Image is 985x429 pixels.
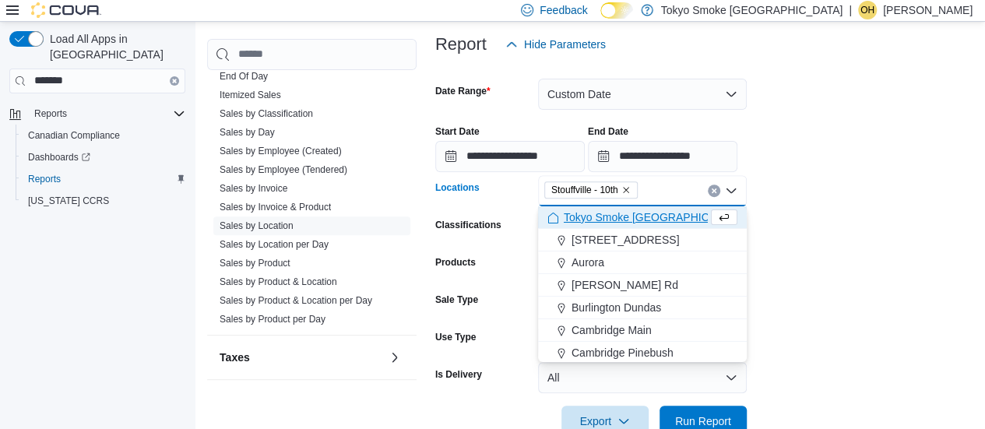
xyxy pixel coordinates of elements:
[538,362,747,393] button: All
[220,70,268,83] span: End Of Day
[28,195,109,207] span: [US_STATE] CCRS
[22,192,185,210] span: Washington CCRS
[675,413,731,429] span: Run Report
[16,168,192,190] button: Reports
[572,322,652,338] span: Cambridge Main
[220,89,281,101] span: Itemized Sales
[538,206,747,229] button: Tokyo Smoke [GEOGRAPHIC_DATA]
[9,97,185,252] nav: Complex example
[28,104,73,123] button: Reports
[44,31,185,62] span: Load All Apps in [GEOGRAPHIC_DATA]
[220,202,331,213] a: Sales by Invoice & Product
[220,71,268,82] a: End Of Day
[499,29,612,60] button: Hide Parameters
[538,229,747,251] button: [STREET_ADDRESS]
[538,79,747,110] button: Custom Date
[572,232,679,248] span: [STREET_ADDRESS]
[538,251,747,274] button: Aurora
[220,164,347,175] a: Sales by Employee (Tendered)
[31,2,101,18] img: Cova
[22,170,185,188] span: Reports
[538,274,747,297] button: [PERSON_NAME] Rd
[661,1,843,19] p: Tokyo Smoke [GEOGRAPHIC_DATA]
[220,295,372,306] a: Sales by Product & Location per Day
[572,277,678,293] span: [PERSON_NAME] Rd
[588,125,628,138] label: End Date
[220,107,313,120] span: Sales by Classification
[22,126,126,145] a: Canadian Compliance
[220,220,294,231] a: Sales by Location
[538,342,747,364] button: Cambridge Pinebush
[551,182,618,198] span: Stouffville - 10th
[220,164,347,176] span: Sales by Employee (Tendered)
[435,368,482,381] label: Is Delivery
[170,76,179,86] button: Clear input
[220,258,290,269] a: Sales by Product
[220,108,313,119] a: Sales by Classification
[435,219,501,231] label: Classifications
[220,313,325,325] span: Sales by Product per Day
[3,103,192,125] button: Reports
[725,185,737,197] button: Close list of options
[220,127,275,138] a: Sales by Day
[435,141,585,172] input: Press the down key to open a popover containing a calendar.
[435,294,478,306] label: Sale Type
[220,201,331,213] span: Sales by Invoice & Product
[220,294,372,307] span: Sales by Product & Location per Day
[849,1,852,19] p: |
[544,181,638,199] span: Stouffville - 10th
[28,104,185,123] span: Reports
[435,181,480,194] label: Locations
[538,297,747,319] button: Burlington Dundas
[621,185,631,195] button: Remove Stouffville - 10th from selection in this group
[16,125,192,146] button: Canadian Compliance
[588,141,737,172] input: Press the down key to open a popover containing a calendar.
[883,1,973,19] p: [PERSON_NAME]
[435,256,476,269] label: Products
[220,257,290,269] span: Sales by Product
[22,148,97,167] a: Dashboards
[572,345,674,360] span: Cambridge Pinebush
[435,125,480,138] label: Start Date
[435,35,487,54] h3: Report
[22,170,67,188] a: Reports
[220,276,337,288] span: Sales by Product & Location
[540,2,587,18] span: Feedback
[220,145,342,157] span: Sales by Employee (Created)
[220,146,342,156] a: Sales by Employee (Created)
[435,85,491,97] label: Date Range
[220,276,337,287] a: Sales by Product & Location
[28,173,61,185] span: Reports
[34,107,67,120] span: Reports
[572,255,604,270] span: Aurora
[22,148,185,167] span: Dashboards
[28,151,90,164] span: Dashboards
[220,182,287,195] span: Sales by Invoice
[600,2,633,19] input: Dark Mode
[564,209,746,225] span: Tokyo Smoke [GEOGRAPHIC_DATA]
[220,126,275,139] span: Sales by Day
[22,126,185,145] span: Canadian Compliance
[220,350,250,365] h3: Taxes
[858,1,877,19] div: Olivia Hagiwara
[220,183,287,194] a: Sales by Invoice
[220,220,294,232] span: Sales by Location
[860,1,874,19] span: OH
[572,300,661,315] span: Burlington Dundas
[435,331,476,343] label: Use Type
[524,37,606,52] span: Hide Parameters
[28,129,120,142] span: Canadian Compliance
[220,238,329,251] span: Sales by Location per Day
[220,350,382,365] button: Taxes
[220,90,281,100] a: Itemized Sales
[22,192,115,210] a: [US_STATE] CCRS
[538,319,747,342] button: Cambridge Main
[220,239,329,250] a: Sales by Location per Day
[220,314,325,325] a: Sales by Product per Day
[16,190,192,212] button: [US_STATE] CCRS
[16,146,192,168] a: Dashboards
[385,348,404,367] button: Taxes
[708,185,720,197] button: Clear input
[207,67,417,335] div: Sales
